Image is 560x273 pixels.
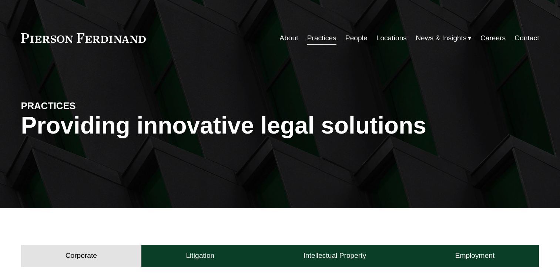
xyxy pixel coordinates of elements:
a: folder dropdown [416,31,472,45]
a: Practices [307,31,336,45]
a: Contact [514,31,539,45]
a: People [345,31,368,45]
a: Careers [480,31,506,45]
span: News & Insights [416,32,467,45]
h4: Employment [455,251,495,260]
h4: PRACTICES [21,100,151,112]
h4: Corporate [66,251,97,260]
a: Locations [376,31,407,45]
h4: Intellectual Property [304,251,366,260]
h1: Providing innovative legal solutions [21,112,539,139]
h4: Litigation [186,251,214,260]
a: About [279,31,298,45]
